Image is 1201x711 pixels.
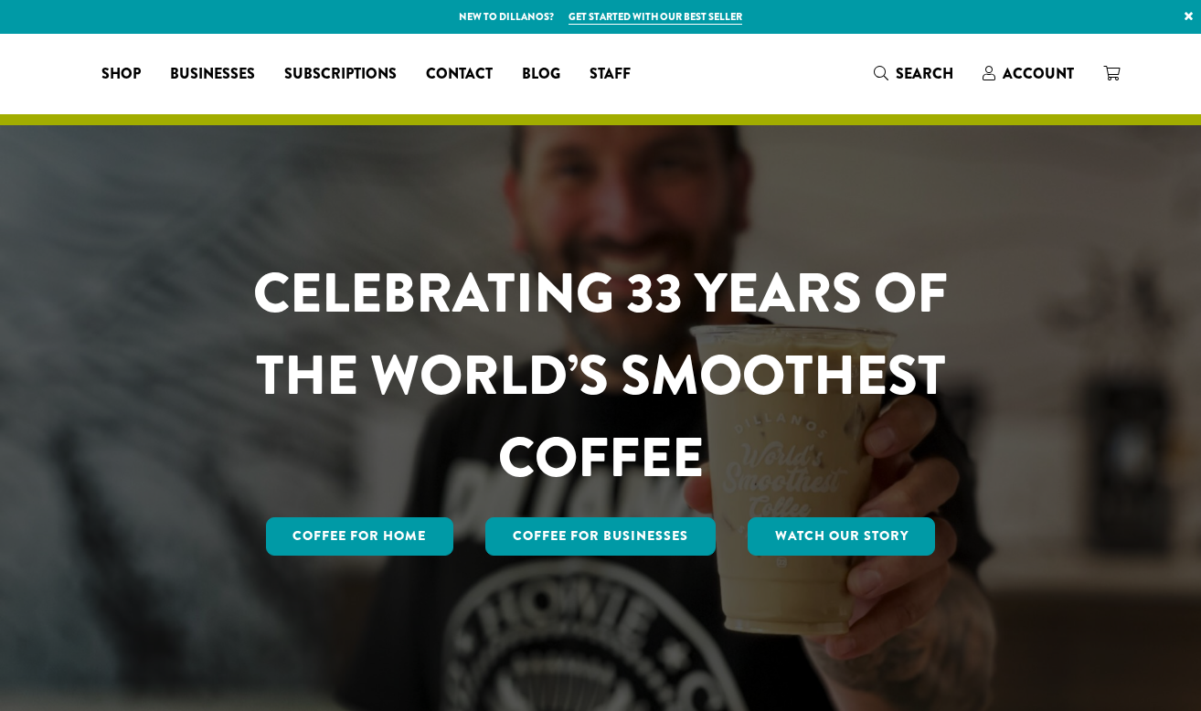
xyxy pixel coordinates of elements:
[426,63,493,86] span: Contact
[575,59,645,89] a: Staff
[485,517,716,556] a: Coffee For Businesses
[569,9,742,25] a: Get started with our best seller
[87,59,155,89] a: Shop
[170,63,255,86] span: Businesses
[859,58,968,89] a: Search
[896,63,953,84] span: Search
[590,63,631,86] span: Staff
[199,252,1002,499] h1: CELEBRATING 33 YEARS OF THE WORLD’S SMOOTHEST COFFEE
[101,63,141,86] span: Shop
[1003,63,1074,84] span: Account
[522,63,560,86] span: Blog
[284,63,397,86] span: Subscriptions
[748,517,936,556] a: Watch Our Story
[266,517,454,556] a: Coffee for Home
